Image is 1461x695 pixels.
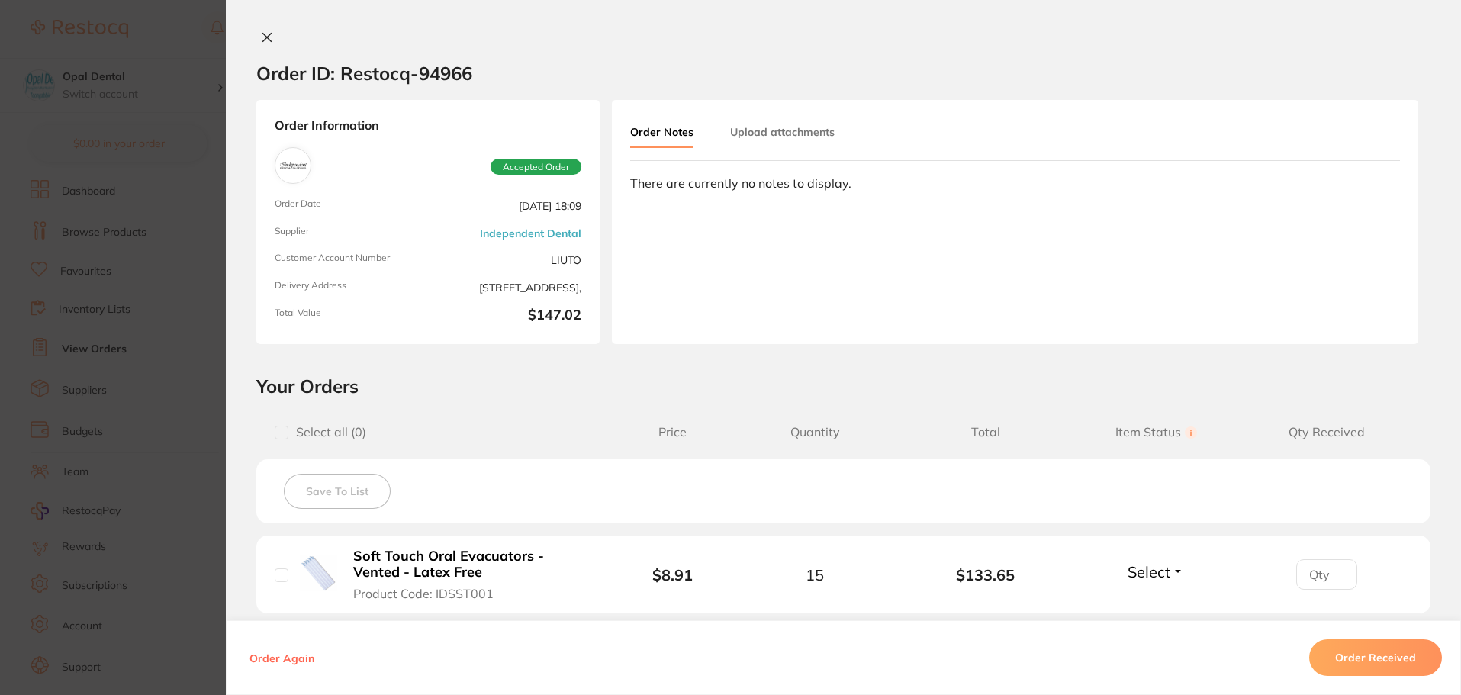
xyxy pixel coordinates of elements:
b: Soft Touch Oral Evacuators - Vented - Latex Free [353,549,589,580]
h2: Order ID: Restocq- 94966 [256,62,472,85]
a: Independent Dental [480,227,581,240]
span: Total Value [275,307,422,326]
b: $133.65 [900,566,1071,584]
span: [DATE] 18:09 [434,198,581,214]
button: Order Notes [630,118,693,148]
span: LIUTO [434,253,581,268]
button: Upload attachments [730,118,835,146]
span: Price [616,425,729,439]
span: Total [900,425,1071,439]
b: $147.02 [434,307,581,326]
span: Qty Received [1241,425,1412,439]
span: Select [1128,562,1170,581]
strong: Order Information [275,118,581,135]
span: Product Code: IDSST001 [353,587,494,600]
span: Customer Account Number [275,253,422,268]
span: 15 [806,566,824,584]
span: Select all ( 0 ) [288,425,366,439]
button: Select [1123,562,1189,581]
span: Quantity [729,425,900,439]
h2: Your Orders [256,375,1430,397]
span: [STREET_ADDRESS], [434,280,581,295]
div: There are currently no notes to display. [630,176,1400,190]
span: Supplier [275,226,422,241]
span: Order Date [275,198,422,214]
button: Soft Touch Oral Evacuators - Vented - Latex Free Product Code: IDSST001 [349,548,594,601]
b: $8.91 [652,565,693,584]
span: Delivery Address [275,280,422,295]
img: Soft Touch Oral Evacuators - Vented - Latex Free [300,555,337,592]
button: Order Again [245,651,319,664]
img: Independent Dental [278,151,307,180]
span: Accepted Order [491,159,581,175]
button: Save To List [284,474,391,509]
button: Order Received [1309,639,1442,676]
span: Item Status [1071,425,1242,439]
input: Qty [1296,559,1357,590]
